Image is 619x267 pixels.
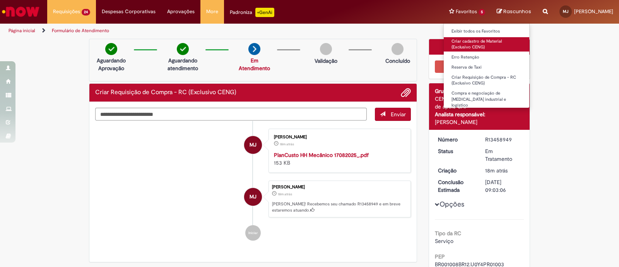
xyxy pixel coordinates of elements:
span: 24 [82,9,90,16]
dt: Número [432,136,480,143]
span: 18m atrás [278,192,292,196]
a: Página inicial [9,28,35,34]
a: Criar Requisição de Compra - RC (Exclusivo CENG) [444,73,529,88]
div: [PERSON_NAME] [274,135,403,140]
a: Em Atendimento [239,57,270,72]
div: Em Tratamento [485,147,521,163]
span: MJ [563,9,568,14]
a: Rascunhos [497,8,531,16]
span: Despesas Corporativas [102,8,156,16]
a: Reserva de Taxi [444,63,529,72]
span: [PERSON_NAME] [574,8,613,15]
a: Exibir todos os Favoritos [444,27,529,36]
button: Enviar [375,108,411,121]
div: Analista responsável: [435,110,524,118]
p: +GenAi [255,8,274,17]
ul: Favoritos [443,23,530,108]
dt: Criação [432,167,480,174]
time: 28/08/2025 16:02:59 [280,142,294,146]
span: Favoritos [456,8,477,16]
div: [PERSON_NAME] [272,185,407,189]
span: 18m atrás [280,142,294,146]
li: Marcos Junior [95,181,411,218]
time: 28/08/2025 16:03:02 [278,192,292,196]
span: Enviar [391,111,406,118]
div: [PERSON_NAME] [435,118,524,126]
button: Adicionar anexos [401,88,411,98]
div: 28/08/2025 16:03:02 [485,167,521,174]
span: Rascunhos [503,8,531,15]
a: Formulário de Atendimento [52,28,109,34]
p: Aguardando Aprovação [92,57,130,72]
p: Concluído [385,57,410,65]
img: img-circle-grey.png [392,43,404,55]
span: MJ [250,188,256,206]
span: 18m atrás [485,167,508,174]
img: ServiceNow [1,4,41,19]
a: PlanCusto HH Mecânico 17082025_.pdf [274,152,369,158]
b: Tipo da RC [435,230,461,237]
img: check-circle-green.png [105,43,117,55]
textarea: Digite sua mensagem aqui... [95,108,367,121]
div: Grupo de Atribuição: [435,87,524,95]
div: 153 KB [274,151,403,167]
span: Serviço [435,238,453,245]
ul: Trilhas de página [6,24,407,38]
div: CENG - [MEDICAL_DATA] - Central de apoio CAP [435,95,524,110]
a: Compra e negociação de [MEDICAL_DATA] industrial e logístico [444,89,529,106]
span: MJ [250,136,256,154]
b: PEP [435,253,445,260]
span: Requisições [53,8,80,16]
p: Aguardando atendimento [164,57,202,72]
button: Cancelar Chamado [435,60,524,73]
div: Marcos Junior [244,188,262,206]
div: Padroniza [230,8,274,17]
span: 5 [479,9,485,16]
img: check-circle-green.png [177,43,189,55]
time: 28/08/2025 16:03:02 [485,167,508,174]
div: Marcos Junior [244,136,262,154]
p: Validação [315,57,337,65]
dt: Conclusão Estimada [432,178,480,194]
ul: Histórico de tíquete [95,121,411,249]
div: Opções do Chamado [429,39,530,55]
a: Criar cadastro de Material (Exclusivo CENG) [444,37,529,52]
h2: Criar Requisição de Compra - RC (Exclusivo CENG) Histórico de tíquete [95,89,236,96]
span: Aprovações [167,8,195,16]
div: [DATE] 09:03:06 [485,178,521,194]
span: More [206,8,218,16]
img: img-circle-grey.png [320,43,332,55]
img: arrow-next.png [248,43,260,55]
dt: Status [432,147,480,155]
div: R13458949 [485,136,521,143]
p: [PERSON_NAME]! Recebemos seu chamado R13458949 e em breve estaremos atuando. [272,201,407,213]
a: Erro Retenção [444,53,529,62]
